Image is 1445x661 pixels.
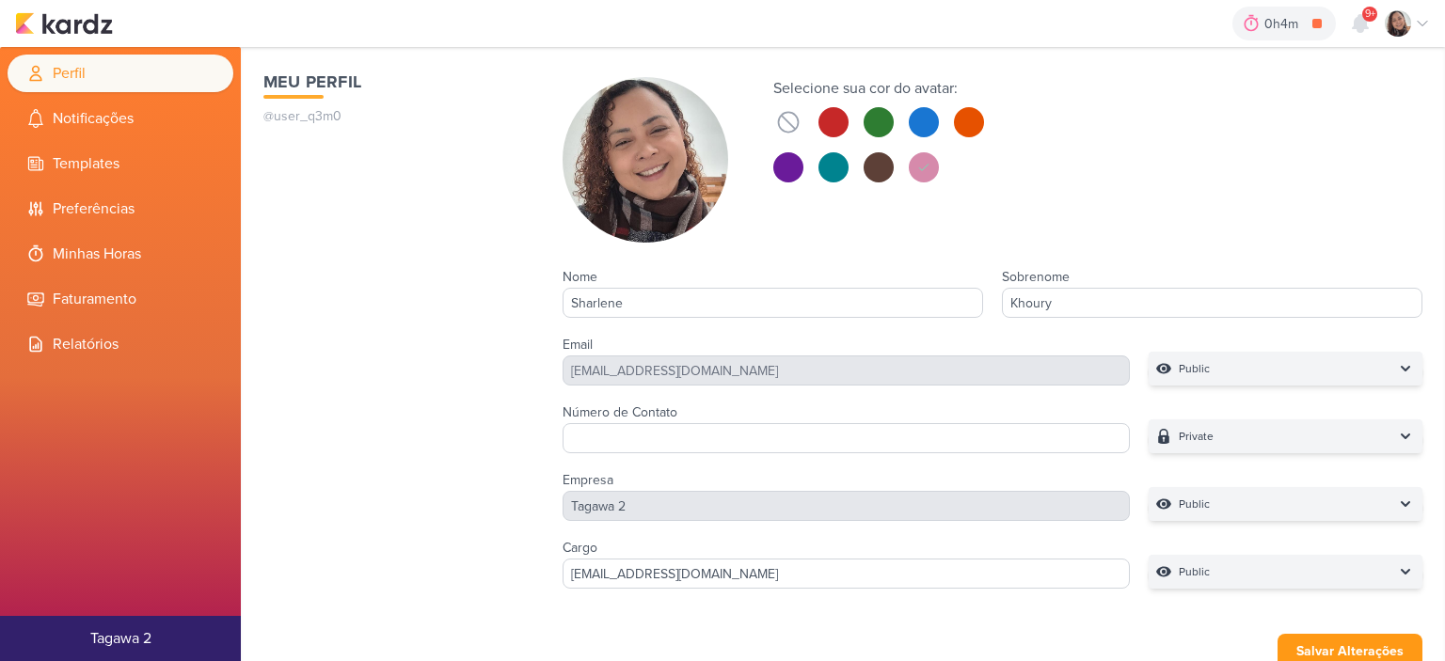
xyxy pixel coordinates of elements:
p: @user_q3m0 [263,106,525,126]
p: Public [1179,359,1210,378]
img: Sharlene Khoury [1385,10,1411,37]
div: Selecione sua cor do avatar: [773,77,984,100]
button: Public [1149,487,1422,521]
div: 0h4m [1264,14,1304,34]
li: Relatórios [8,325,233,363]
label: Cargo [563,540,597,556]
button: Public [1149,555,1422,589]
li: Templates [8,145,233,182]
label: Nome [563,269,597,285]
p: Public [1179,495,1210,513]
button: Public [1149,352,1422,386]
label: Empresa [563,472,613,488]
p: Private [1179,427,1214,446]
button: Private [1149,419,1422,453]
img: kardz.app [15,12,113,35]
li: Preferências [8,190,233,228]
li: Notificações [8,100,233,137]
li: Perfil [8,55,233,92]
img: Sharlene Khoury [563,77,728,243]
p: Public [1179,562,1210,581]
li: Faturamento [8,280,233,318]
label: Email [563,337,593,353]
label: Número de Contato [563,404,677,420]
span: 9+ [1365,7,1375,22]
li: Minhas Horas [8,235,233,273]
h1: Meu Perfil [263,70,525,95]
label: Sobrenome [1002,269,1070,285]
div: [EMAIL_ADDRESS][DOMAIN_NAME] [563,355,1130,386]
